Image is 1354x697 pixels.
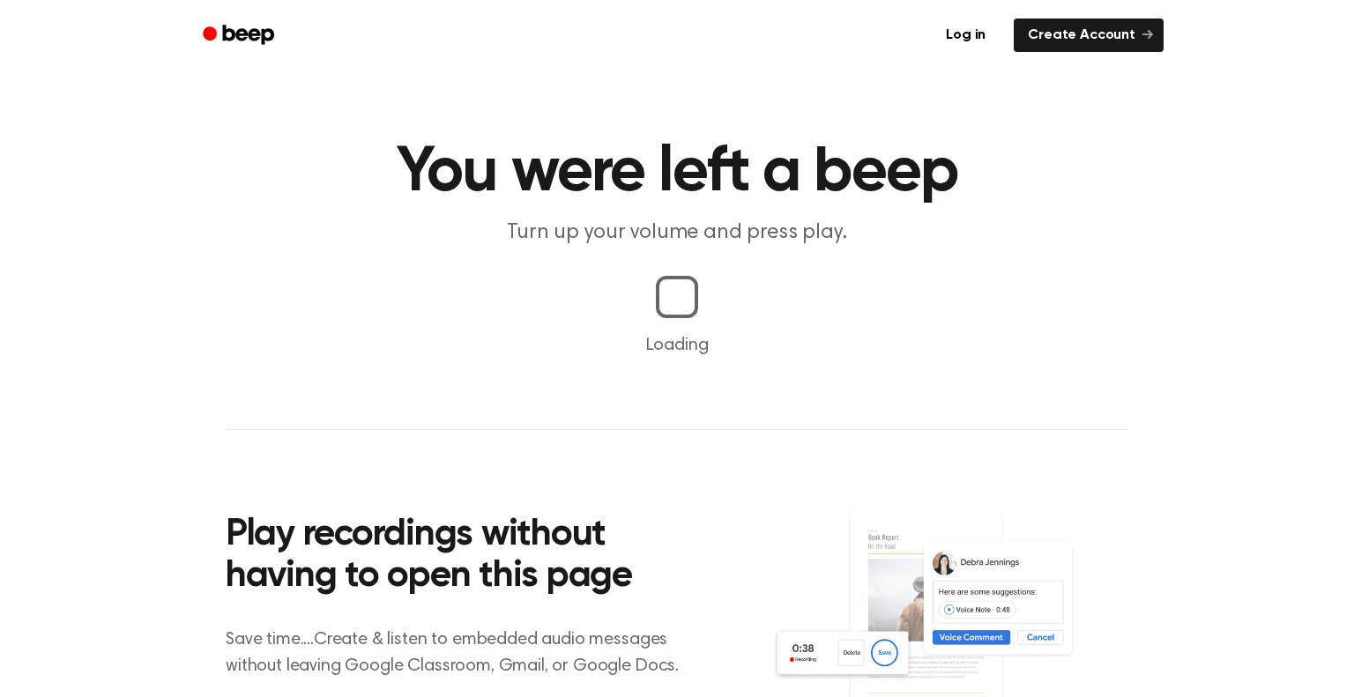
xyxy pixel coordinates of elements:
h1: You were left a beep [226,141,1128,204]
a: Log in [928,15,1003,56]
p: Loading [21,332,1333,359]
h2: Play recordings without having to open this page [226,515,701,598]
p: Turn up your volume and press play. [338,219,1015,248]
a: Create Account [1014,19,1164,52]
p: Save time....Create & listen to embedded audio messages without leaving Google Classroom, Gmail, ... [226,627,701,679]
a: Beep [190,19,290,53]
